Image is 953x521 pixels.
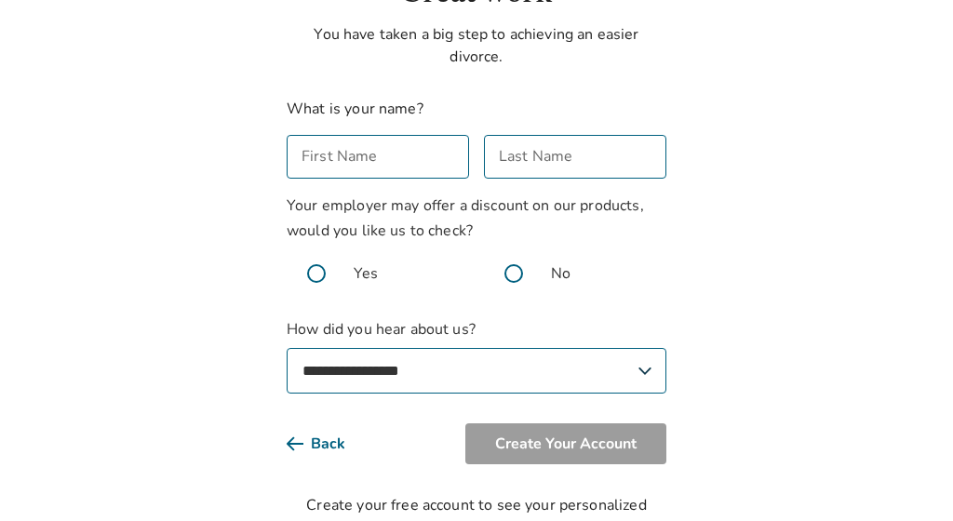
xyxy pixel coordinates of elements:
button: Back [287,423,375,464]
p: You have taken a big step to achieving an easier divorce. [287,23,666,68]
iframe: Chat Widget [860,432,953,521]
label: How did you hear about us? [287,318,666,394]
span: No [551,262,570,285]
span: Your employer may offer a discount on our products, would you like us to check? [287,195,644,241]
span: Yes [354,262,378,285]
button: Create Your Account [465,423,666,464]
select: How did you hear about us? [287,348,666,394]
label: What is your name? [287,99,423,119]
